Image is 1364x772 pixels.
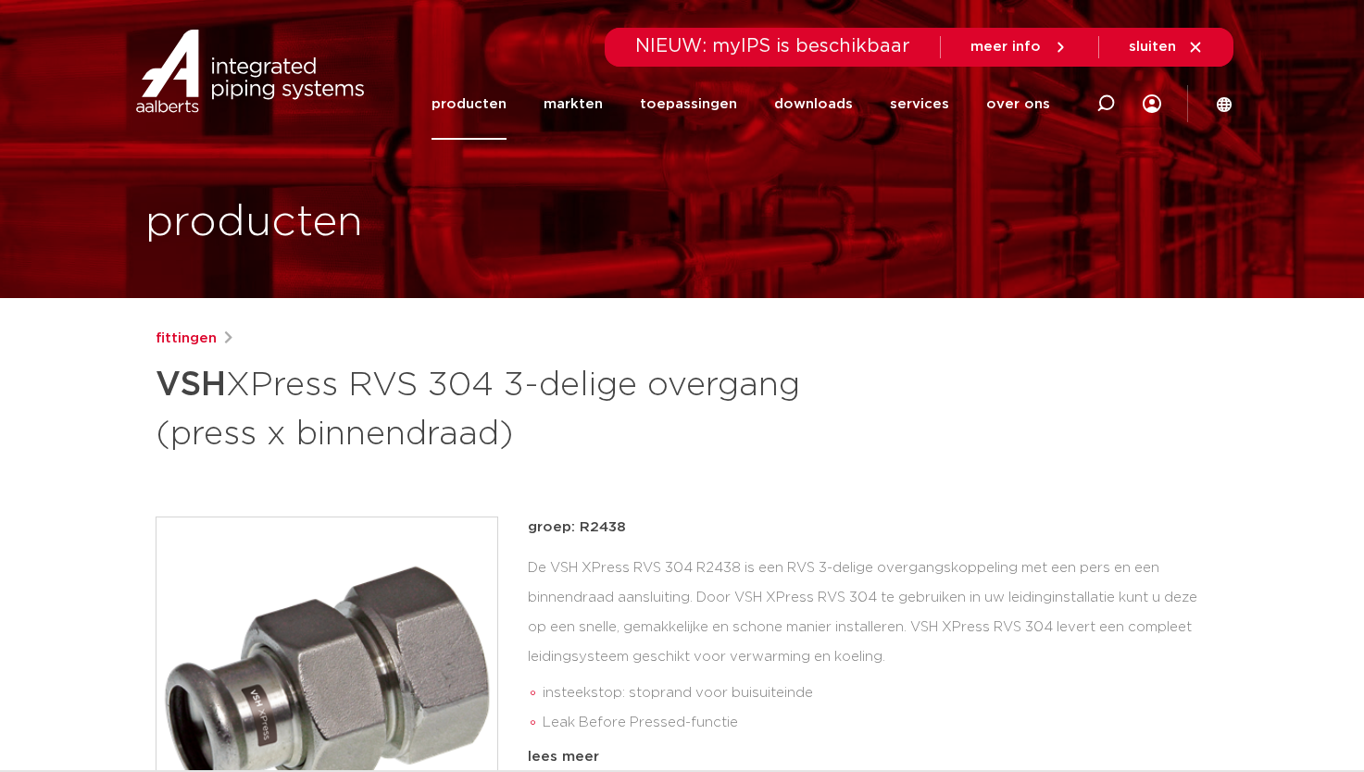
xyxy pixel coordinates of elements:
[528,554,1209,739] div: De VSH XPress RVS 304 R2438 is een RVS 3-delige overgangskoppeling met een pers en een binnendraa...
[432,68,507,140] a: producten
[970,40,1041,54] span: meer info
[640,68,737,140] a: toepassingen
[543,708,1209,738] li: Leak Before Pressed-functie
[544,68,603,140] a: markten
[1143,83,1161,124] div: my IPS
[145,193,363,253] h1: producten
[543,738,1209,767] li: duidelijke herkenning van materiaal en afmeting
[156,357,851,457] h1: XPress RVS 304 3-delige overgang (press x binnendraad)
[528,517,1209,539] p: groep: R2438
[635,37,910,56] span: NIEUW: myIPS is beschikbaar
[1129,39,1204,56] a: sluiten
[970,39,1069,56] a: meer info
[774,68,853,140] a: downloads
[156,328,217,350] a: fittingen
[156,368,226,402] strong: VSH
[528,746,1209,768] div: lees meer
[890,68,949,140] a: services
[986,68,1050,140] a: over ons
[543,679,1209,708] li: insteekstop: stoprand voor buisuiteinde
[1129,40,1176,54] span: sluiten
[432,68,1050,140] nav: Menu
